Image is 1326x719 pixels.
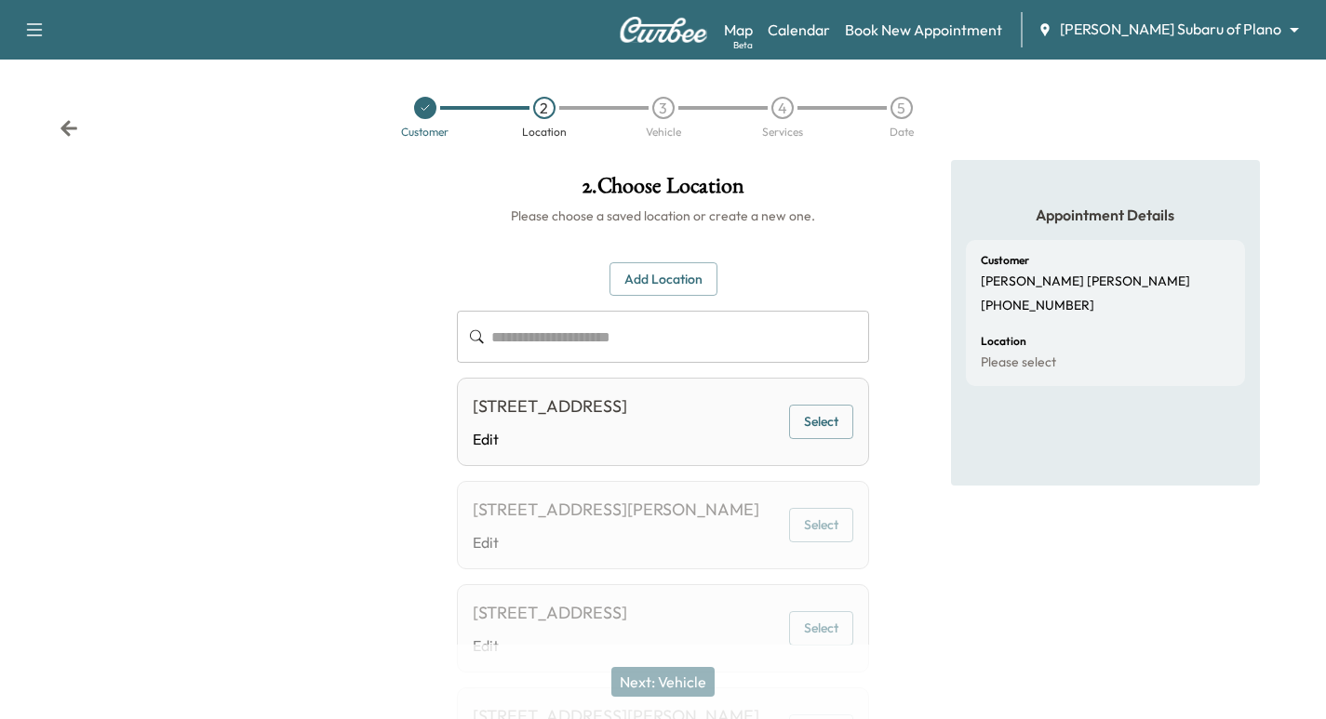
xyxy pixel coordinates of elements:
img: Curbee Logo [619,17,708,43]
div: Date [890,126,914,138]
a: MapBeta [724,19,753,41]
p: [PHONE_NUMBER] [981,298,1094,314]
span: [PERSON_NAME] Subaru of Plano [1060,19,1281,40]
div: 5 [891,97,913,119]
div: [STREET_ADDRESS] [473,600,627,626]
div: [STREET_ADDRESS] [473,393,627,419]
button: Select [789,405,853,439]
button: Select [789,508,853,542]
p: Please select [981,354,1056,371]
a: Book New Appointment [845,19,1002,41]
div: Vehicle [646,126,681,138]
a: Edit [473,531,759,553]
h1: 2 . Choose Location [457,175,869,206]
a: Edit [473,634,627,657]
button: Add Location [609,262,717,297]
div: Back [60,119,78,138]
button: Select [789,611,853,646]
div: 2 [533,97,556,119]
div: [STREET_ADDRESS][PERSON_NAME] [473,497,759,523]
p: [PERSON_NAME] [PERSON_NAME] [981,273,1190,290]
h6: Location [981,336,1026,347]
a: Edit [473,428,627,450]
div: Services [762,126,803,138]
a: Calendar [768,19,830,41]
div: Location [522,126,567,138]
h6: Please choose a saved location or create a new one. [457,206,869,225]
div: 4 [771,97,794,119]
h5: Appointment Details [966,205,1245,225]
h6: Customer [981,255,1029,266]
div: 3 [652,97,675,119]
div: Beta [733,38,753,52]
div: Customer [401,126,449,138]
